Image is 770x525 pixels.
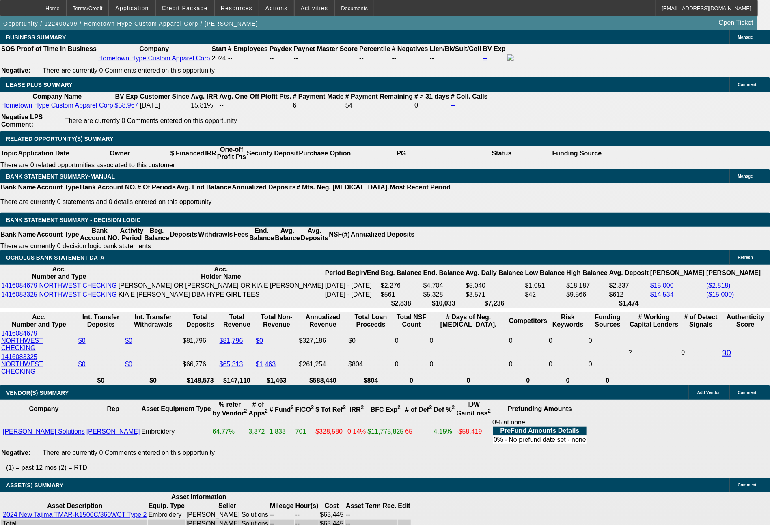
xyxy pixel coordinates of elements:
[299,361,347,368] div: $261,254
[270,406,294,413] b: # Fund
[548,377,587,385] th: 0
[405,418,433,445] td: 65
[1,330,43,351] a: 1416084679 NORTHWEST CHECKING
[220,361,243,368] a: $65,313
[3,511,147,518] a: 2024 New Tajima TMAR-K1506C/360WCT Type 2
[650,291,674,298] a: $14,534
[6,482,63,488] span: ASSET(S) SUMMARY
[451,93,488,100] b: # Coll. Calls
[348,329,393,352] td: $0
[141,405,211,412] b: Asset Equipment Type
[738,82,757,87] span: Comment
[6,464,770,471] p: (1) = past 12 mos (2) = RTD
[270,511,294,519] td: --
[456,418,491,445] td: -$58,419
[296,183,390,191] th: # Mts. Neg. [MEDICAL_DATA].
[1,291,117,298] a: 1416083325 NORTHWEST CHECKING
[548,313,587,329] th: Risk Keywords
[566,290,608,299] td: $9,566
[509,377,548,385] th: 0
[248,418,268,445] td: 3,372
[148,502,185,510] th: Equip. Type
[3,20,258,27] span: Opportunity / 122400299 / Hometown Hype Custom Apparel Corp / [PERSON_NAME]
[706,265,761,281] th: [PERSON_NAME]
[452,405,455,411] sup: 2
[299,377,347,385] th: $588,440
[738,35,753,39] span: Manage
[65,117,237,124] span: There are currently 0 Comments entered on this opportunity
[6,389,69,396] span: VENDOR(S) SUMMARY
[429,405,432,411] sup: 2
[255,313,298,329] th: Total Non-Revenue
[249,401,268,417] b: # of Apps
[588,353,627,376] td: 0
[429,377,508,385] th: 0
[148,511,185,519] td: Embroidery
[509,353,548,376] td: 0
[140,93,190,100] b: Customer Since
[293,101,344,110] td: 6
[300,227,329,242] th: Avg. Deposits
[182,353,218,376] td: $66,776
[371,406,401,413] b: BFC Exp
[1,114,43,128] b: Negative LPS Comment:
[525,290,565,299] td: $42
[211,54,227,63] td: 2024
[156,0,214,16] button: Credit Package
[398,502,411,510] th: Edit
[395,313,429,329] th: Sum of the Total NSF Count and Total Overdraft Fee Count from Ocrolus
[500,427,580,434] b: PreFund Amounts Details
[552,146,602,161] th: Funding Source
[270,502,294,509] b: Mileage
[215,0,259,16] button: Resources
[220,337,243,344] a: $81,796
[299,337,347,344] div: $327,186
[6,136,113,142] span: RELATED OPPORTUNITY(S) SUMMARY
[233,227,249,242] th: Fees
[17,146,69,161] th: Application Date
[609,265,649,281] th: Avg. Deposit
[125,313,181,329] th: Int. Transfer Withdrawals
[6,34,66,41] span: BUSINESS SUMMARY
[319,511,344,519] td: $63,445
[198,227,233,242] th: Withdrawls
[315,406,346,413] b: $ Tot Ref
[301,5,328,11] span: Activities
[139,45,169,52] b: Company
[182,377,218,385] th: $148,573
[609,290,649,299] td: $612
[228,45,268,52] b: # Employees
[414,93,449,100] b: # > 31 days
[380,265,422,281] th: Beg. Balance
[706,282,731,289] a: ($2,818)
[325,282,380,290] td: [DATE] - [DATE]
[217,146,246,161] th: One-off Profit Pts
[346,502,396,509] b: Asset Term Rec.
[269,54,293,63] td: --
[681,329,721,376] td: 0
[144,227,169,242] th: Beg. Balance
[716,16,757,30] a: Open Ticket
[298,146,351,161] th: Purchase Option
[429,54,482,63] td: --
[176,183,232,191] th: Avg. End Balance
[492,419,587,445] div: 0% at none
[293,93,344,100] b: # Payment Made
[295,418,315,445] td: 701
[465,290,524,299] td: $3,571
[325,502,339,509] b: Cost
[162,5,208,11] span: Credit Package
[269,418,294,445] td: 1,833
[392,45,428,52] b: # Negatives
[246,146,298,161] th: Security Deposit
[80,183,137,191] th: Bank Account NO.
[681,313,721,329] th: # of Detect Signals
[125,361,132,368] a: $0
[231,183,296,191] th: Annualized Deposits
[548,329,587,352] td: 0
[256,361,276,368] a: $1,463
[140,101,190,110] td: [DATE]
[361,405,364,411] sup: 2
[423,265,464,281] th: End. Balance
[405,406,432,413] b: # of Def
